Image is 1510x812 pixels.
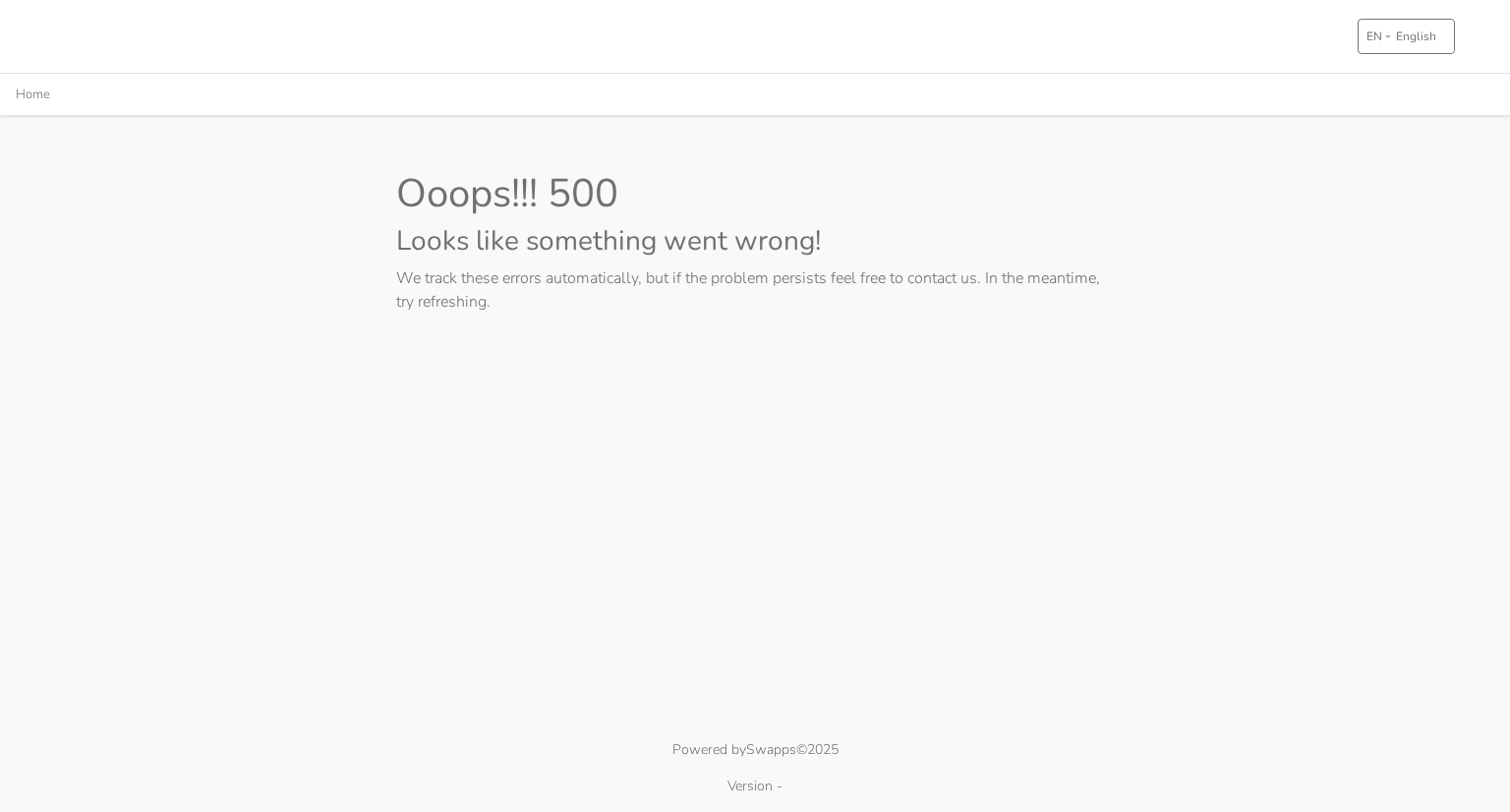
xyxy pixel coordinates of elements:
p: We track these errors automatically, but if the problem persists feel free to contact us. In the ... [396,266,1114,314]
a: Home [16,86,50,103]
span: English [1396,28,1436,45]
h1: Ooops!!! 500 [396,170,1114,217]
a: Swapps [746,740,796,759]
button: ENEnglish [1358,19,1455,54]
h3: Looks like something went wrong! [396,225,1114,259]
